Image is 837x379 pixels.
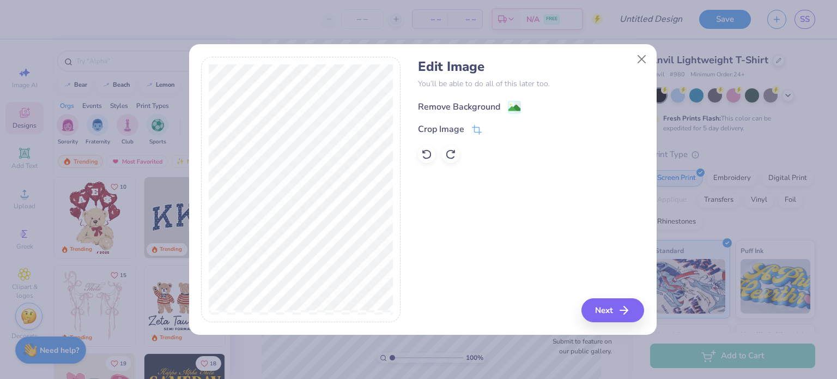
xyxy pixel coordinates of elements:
[581,298,644,322] button: Next
[418,78,644,89] p: You’ll be able to do all of this later too.
[631,49,652,70] button: Close
[418,100,500,113] div: Remove Background
[418,59,644,75] h4: Edit Image
[418,123,464,136] div: Crop Image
